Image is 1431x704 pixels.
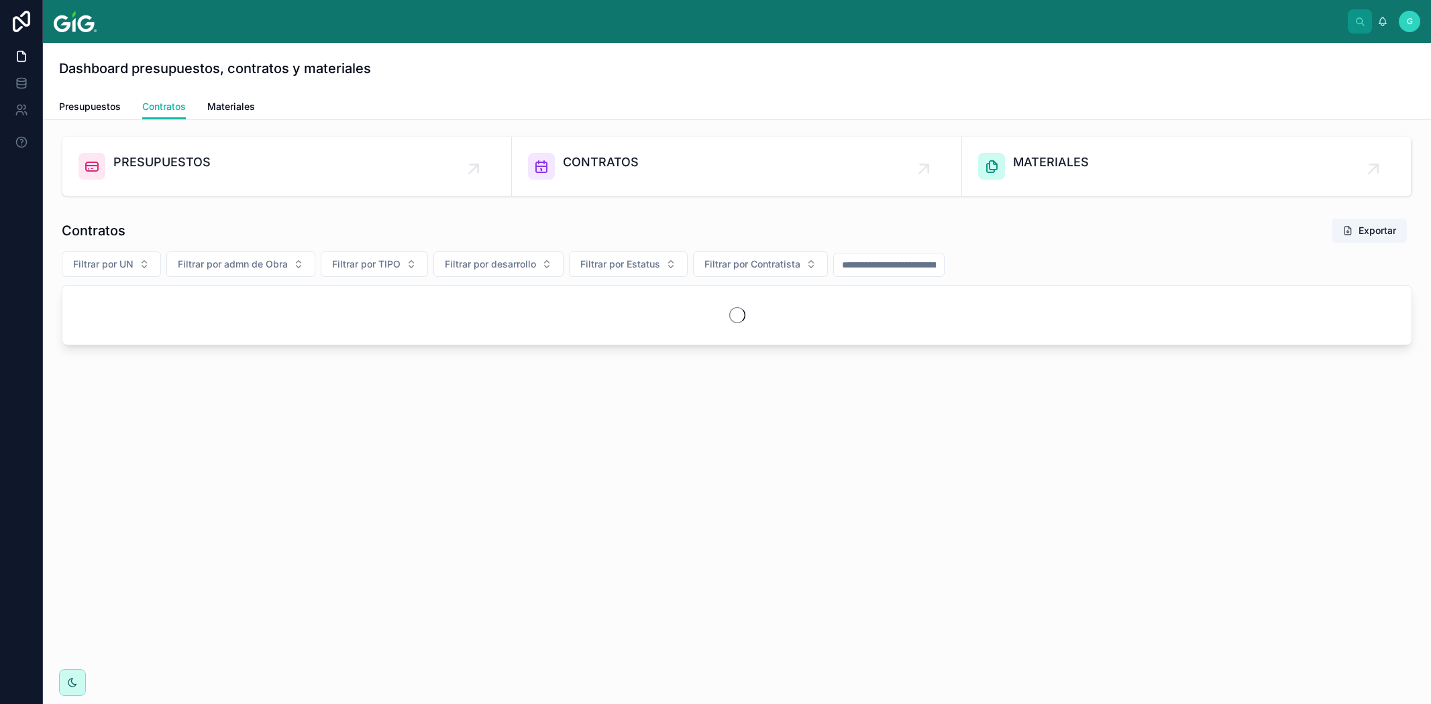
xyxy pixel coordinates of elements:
[580,257,660,271] span: Filtrar por Estatus
[166,251,315,277] button: Select Button
[321,251,428,277] button: Select Button
[107,19,1348,24] div: scrollable content
[962,137,1412,196] a: MATERIALES
[563,153,639,172] span: CONTRATOS
[693,251,828,277] button: Select Button
[113,153,211,172] span: PRESUPUESTOS
[62,137,512,196] a: PRESUPUESTOS
[178,257,288,271] span: Filtrar por admn de Obra
[62,221,125,240] h1: Contratos
[332,257,401,271] span: Filtrar por TIPO
[142,100,186,113] span: Contratos
[59,59,371,78] h1: Dashboard presupuestos, contratos y materiales
[59,100,121,113] span: Presupuestos
[59,95,121,121] a: Presupuestos
[1407,16,1413,27] span: G
[433,251,564,277] button: Select Button
[207,100,255,113] span: Materiales
[1013,153,1089,172] span: MATERIALES
[73,257,134,271] span: Filtrar por UN
[142,95,186,120] a: Contratos
[207,95,255,121] a: Materiales
[1332,219,1407,243] button: Exportar
[704,257,800,271] span: Filtrar por Contratista
[445,257,536,271] span: Filtrar por desarrollo
[512,137,961,196] a: CONTRATOS
[62,251,161,277] button: Select Button
[569,251,688,277] button: Select Button
[54,11,97,32] img: App logo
